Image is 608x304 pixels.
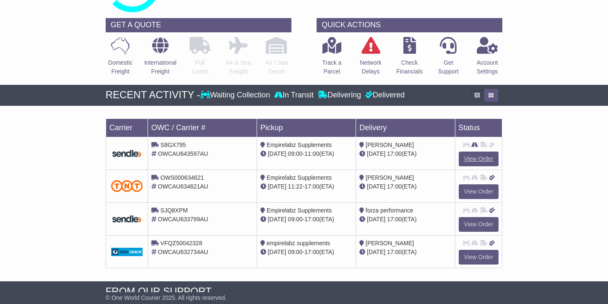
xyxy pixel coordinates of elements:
div: (ETA) [359,215,451,224]
img: GetCarrierServiceDarkLogo [111,149,143,158]
span: S8GX795 [161,142,186,148]
td: Pickup [257,118,356,137]
a: CheckFinancials [396,37,423,81]
span: OWCAU643597AU [158,150,208,157]
span: 17:00 [387,150,402,157]
p: Check Financials [396,58,423,76]
span: 17:00 [387,249,402,255]
a: AccountSettings [476,37,499,81]
span: 09:00 [288,216,303,223]
img: GetCarrierServiceDarkLogo [111,248,143,256]
div: - (ETA) [260,248,352,257]
a: View Order [459,250,499,265]
span: 11:00 [304,150,319,157]
span: [DATE] [268,183,286,190]
p: Network Delays [360,58,381,76]
img: GetCarrierServiceDarkLogo [111,215,143,223]
span: 17:00 [387,216,402,223]
div: RECENT ACTIVITY - [106,89,200,101]
span: SJQ8XPM [161,207,188,214]
div: Delivered [363,91,405,100]
span: [PERSON_NAME] [366,240,414,246]
span: [DATE] [268,150,286,157]
td: Status [455,118,502,137]
span: [PERSON_NAME] [366,174,414,181]
div: Delivering [316,91,363,100]
div: In Transit [272,91,316,100]
img: TNT_Domestic.png [111,180,143,191]
a: View Order [459,217,499,232]
div: GET A QUOTE [106,18,291,32]
p: Account Settings [477,58,498,76]
p: Domestic Freight [108,58,133,76]
div: (ETA) [359,182,451,191]
span: 17:00 [304,183,319,190]
div: QUICK ACTIONS [317,18,502,32]
span: OWCAU634621AU [158,183,208,190]
a: DomesticFreight [108,37,133,81]
td: Delivery [356,118,455,137]
a: Track aParcel [322,37,342,81]
p: Get Support [438,58,459,76]
a: View Order [459,152,499,166]
p: International Freight [144,58,177,76]
div: (ETA) [359,149,451,158]
p: Air & Sea Freight [226,58,251,76]
div: FROM OUR SUPPORT [106,286,503,298]
p: Track a Parcel [322,58,341,76]
span: [DATE] [367,216,385,223]
div: Waiting Collection [200,91,272,100]
span: Empirelabz Supplements [267,207,332,214]
span: 11:22 [288,183,303,190]
span: VFQZ50042328 [161,240,203,246]
a: View Order [459,184,499,199]
span: 17:00 [387,183,402,190]
span: 17:00 [304,216,319,223]
span: 17:00 [304,249,319,255]
div: - (ETA) [260,215,352,224]
span: 09:00 [288,150,303,157]
span: Empirelabz Supplements [267,174,332,181]
td: OWC / Carrier # [148,118,257,137]
span: OWCAU632734AU [158,249,208,255]
a: InternationalFreight [144,37,177,81]
span: [DATE] [268,249,286,255]
span: [DATE] [367,183,385,190]
a: NetworkDelays [359,37,382,81]
td: Carrier [106,118,148,137]
span: OWCAU633799AU [158,216,208,223]
div: - (ETA) [260,182,352,191]
span: empirelabz supplements [267,240,330,246]
span: forza performance [366,207,413,214]
p: Air / Sea Depot [265,58,288,76]
span: © One World Courier 2025. All rights reserved. [106,294,227,301]
div: - (ETA) [260,149,352,158]
span: 09:00 [288,249,303,255]
span: [DATE] [268,216,286,223]
p: Full Loads [190,58,210,76]
div: (ETA) [359,248,451,257]
span: [PERSON_NAME] [366,142,414,148]
a: GetSupport [438,37,459,81]
span: [DATE] [367,150,385,157]
span: [DATE] [367,249,385,255]
span: OWS000634621 [161,174,204,181]
span: Empirelabz Supplements [267,142,332,148]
